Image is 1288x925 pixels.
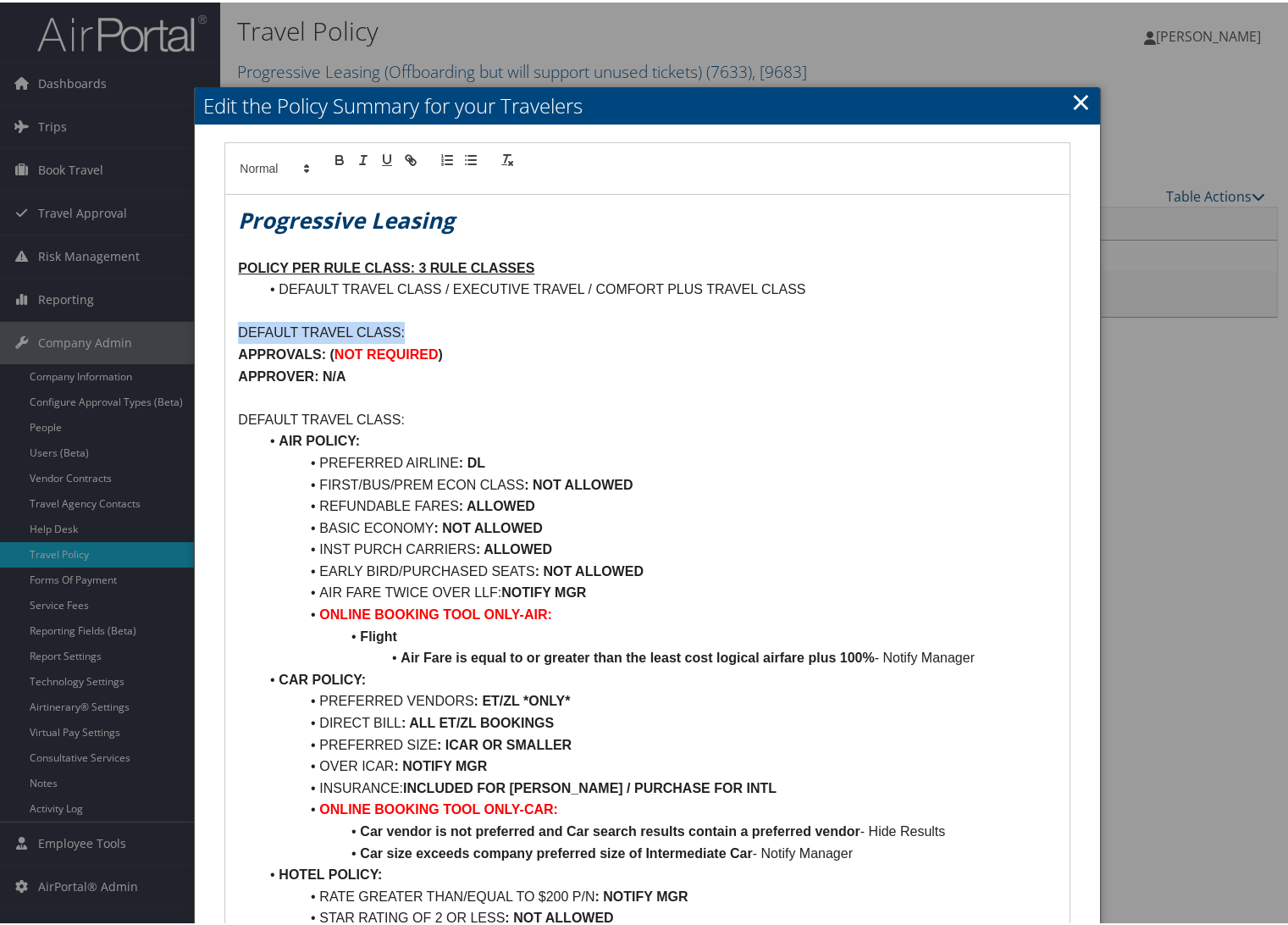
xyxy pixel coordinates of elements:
[258,515,1056,537] li: BASIC ECONOMY
[434,518,542,533] strong: : NOT ALLOWED
[535,562,644,576] strong: : NOT ALLOWED
[603,887,688,901] strong: NOTIFY MGR
[258,688,1056,710] li: PREFERRED VENDORS
[258,883,1056,906] li: RATE GREATER THAN/EQUAL TO $200 P/N
[439,345,443,359] strong: )
[334,345,439,359] strong: NOT REQUIRED
[279,431,360,446] strong: AIR POLICY:
[258,775,1056,797] li: INSURANCE:
[195,85,1099,122] h2: Edit the Policy Summary for your Travelers
[258,710,1056,732] li: DIRECT BILL
[474,691,478,706] strong: :
[258,276,1056,298] li: DEFAULT TRAVEL CLASS / EXECUTIVE TRAVEL / COMFORT PLUS TRAVEL CLASS
[258,493,1056,515] li: REFUNDABLE FARES
[437,735,572,750] strong: : ICAR OR SMALLER
[258,732,1056,754] li: PREFERRED SIZE
[258,645,1056,667] li: - Notify Manager
[533,475,633,490] strong: NOT ALLOWED
[258,840,1056,862] li: - Notify Manager
[238,345,326,359] strong: APPROVALS:
[238,367,345,381] strong: APPROVER: N/A
[238,258,534,273] u: POLICY PER RULE CLASS: 3 RULE CLASSES
[1071,82,1091,116] a: Close
[258,558,1056,580] li: EARLY BIRD/PURCHASED SEATS
[401,713,554,728] strong: : ALL ET/ZL BOOKINGS
[401,648,874,662] strong: Air Fare is equal to or greater than the least cost logical airfare plus 100%
[403,778,777,793] strong: INCLUDED FOR [PERSON_NAME] / PURCHASE FOR INTL
[258,450,1056,472] li: PREFERRED AIRLINE
[279,865,382,879] strong: HOTEL POLICY:
[524,475,528,490] strong: :
[459,453,485,468] strong: : DL
[319,800,558,814] strong: ONLINE BOOKING TOOL ONLY-CAR:
[238,202,455,233] em: Progressive Leasing
[258,579,1056,601] li: AIR FARE TWICE OVER LLF:
[238,407,1056,429] p: DEFAULT TRAVEL CLASS:
[505,908,613,922] strong: : NOT ALLOWED
[258,536,1056,558] li: INST PURCH CARRIERS
[258,818,1056,840] li: - Hide Results
[258,753,1056,775] li: OVER ICAR
[360,822,860,836] strong: Car vendor is not preferred and Car search results contain a preferred vendor
[360,844,752,858] strong: Car size exceeds company preferred size of Intermediate Car
[476,540,552,554] strong: : ALLOWED
[459,496,535,511] strong: : ALLOWED
[330,345,334,359] strong: (
[501,583,586,597] strong: NOTIFY MGR
[482,691,570,706] strong: ET/ZL *ONLY*
[319,605,551,619] strong: ONLINE BOOKING TOOL ONLY-AIR:
[258,472,1056,494] li: FIRST/BUS/PREM ECON CLASS
[594,887,599,901] strong: :
[238,319,1056,341] p: DEFAULT TRAVEL CLASS:
[394,756,487,771] strong: : NOTIFY MGR
[360,627,397,641] strong: Flight
[279,670,366,684] strong: CAR POLICY:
